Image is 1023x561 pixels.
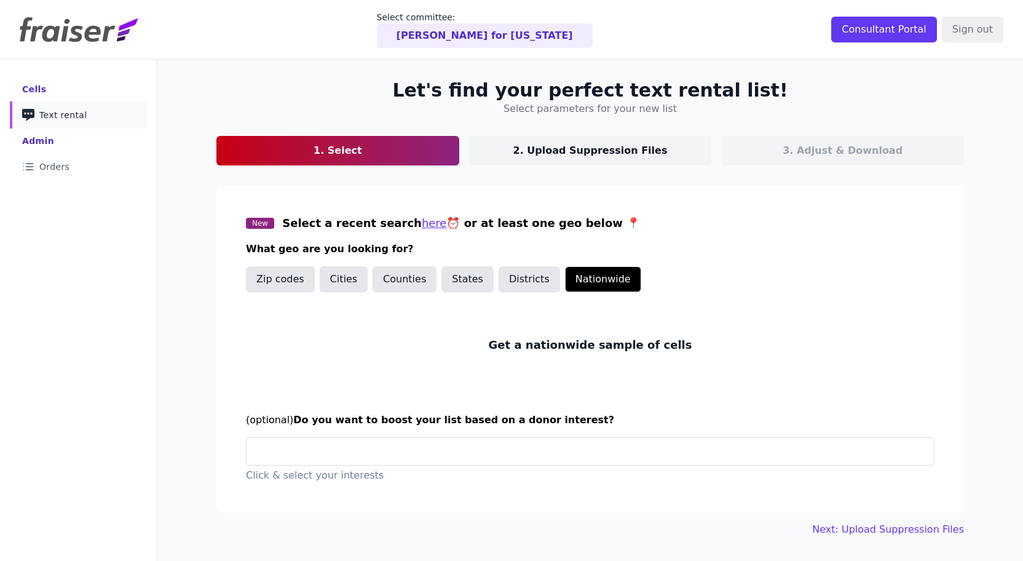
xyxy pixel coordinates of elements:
div: Cells [22,83,46,95]
p: 3. Adjust & Download [783,143,903,158]
span: Text rental [39,109,87,121]
input: Sign out [942,17,1003,42]
span: Orders [39,161,69,173]
a: Orders [10,153,147,180]
a: Next: Upload Suppression Files [812,522,964,537]
span: Select a recent search ⏰ or at least one geo below 📍 [282,217,640,229]
button: Cities [320,266,368,292]
p: 1. Select [314,143,362,158]
a: 1. Select [216,136,459,165]
h4: Select parameters for your new list [504,101,677,116]
div: Admin [22,135,54,147]
p: Select committee: [377,11,593,23]
a: Select committee: [PERSON_NAME] for [US_STATE] [377,11,593,48]
p: 2. Upload Suppression Files [513,143,668,158]
p: [PERSON_NAME] for [US_STATE] [397,28,573,43]
button: Zip codes [246,266,315,292]
span: New [246,218,274,229]
button: Nationwide [565,266,641,292]
input: Consultant Portal [831,17,937,42]
h3: What geo are you looking for? [246,242,934,257]
p: Click & select your interests [246,468,934,483]
button: Counties [373,266,436,292]
img: Fraiser Logo [20,17,138,42]
button: States [441,266,494,292]
span: Do you want to boost your list based on a donor interest? [293,414,614,426]
a: Text rental [10,101,147,129]
a: 2. Upload Suppression Files [469,136,712,165]
button: Districts [499,266,560,292]
span: (optional) [246,414,293,426]
button: here [422,215,447,232]
h2: Let's find your perfect text rental list! [392,79,788,101]
p: Get a nationwide sample of cells [489,336,692,354]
